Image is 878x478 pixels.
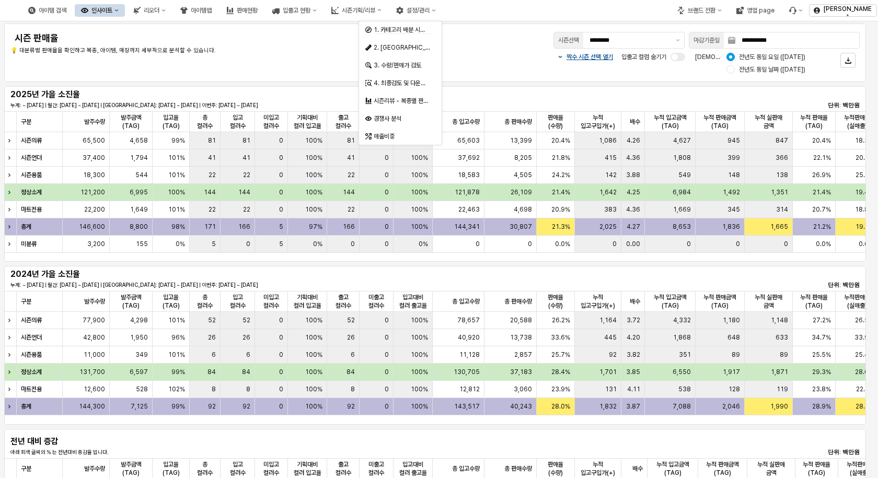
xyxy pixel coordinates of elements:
[567,53,613,61] p: 짝수 시즌 선택 열기
[10,101,576,109] p: 누계: ~ [DATE] | 월간: [DATE] ~ [DATE] | [GEOGRAPHIC_DATA]: [DATE] ~ [DATE] | 이번주: [DATE] ~ [DATE]
[558,35,579,45] div: 시즌선택
[374,43,430,52] div: 2. [GEOGRAPHIC_DATA]
[555,240,570,248] span: 0.0%
[454,223,480,231] span: 144,341
[385,154,389,162] span: 0
[411,154,428,162] span: 100%
[789,281,860,289] p: 단위: 백만원
[15,33,360,43] h4: 시즌 판매율
[374,114,429,123] div: 경쟁사 분석
[208,136,216,145] span: 81
[292,460,322,477] span: 기획대비 컬러 입고율
[204,188,216,196] span: 144
[626,154,640,162] span: 4.36
[4,312,18,329] div: Expand row
[83,316,105,324] span: 77,900
[292,293,322,310] span: 기획대비 컬러 입고율
[579,113,617,130] span: 누적 입고구입가(+)
[771,316,788,324] span: 1,148
[398,460,428,477] span: 입고대비 컬러 출고율
[605,154,617,162] span: 415
[237,7,258,14] div: 판매현황
[4,398,18,415] div: Expand row
[728,171,740,179] span: 148
[749,113,788,130] span: 누적 실판매 금액
[279,188,283,196] span: 0
[411,205,428,214] span: 100%
[84,464,105,473] span: 발주수량
[673,136,691,145] span: 4,627
[279,136,283,145] span: 0
[209,171,216,179] span: 22
[411,316,428,324] span: 100%
[39,7,66,14] div: 아이템 검색
[455,188,480,196] span: 121,878
[22,4,73,17] button: 아이템 검색
[10,89,152,100] h5: 2025년 가을 소진율
[243,205,250,214] span: 22
[458,171,480,179] span: 18,583
[4,218,18,235] div: Expand row
[259,293,283,310] span: 미입고 컬러수
[673,188,691,196] span: 6,984
[21,171,42,179] strong: 시즌용품
[730,4,781,17] div: 영업 page
[476,240,480,248] span: 0
[279,223,283,231] span: 5
[627,188,640,196] span: 4.25
[528,240,532,248] span: 0
[21,118,31,126] span: 구분
[727,136,740,145] span: 945
[114,113,148,130] span: 발주금액(TAG)
[776,154,788,162] span: 366
[626,205,640,214] span: 4.36
[797,293,831,310] span: 누적 판매율(TAG)
[114,460,148,477] span: 발주금액(TAG)
[238,188,250,196] span: 144
[552,171,570,179] span: 24.2%
[385,240,389,248] span: 0
[84,118,105,126] span: 발주수량
[727,154,740,162] span: 399
[130,188,148,196] span: 6,995
[194,293,216,310] span: 총 컬러수
[80,188,105,196] span: 121,200
[331,460,355,477] span: 출고 컬러수
[723,316,740,324] span: 1,180
[390,4,442,17] button: 설정/관리
[168,188,185,196] span: 100%
[171,136,185,145] span: 99%
[259,113,283,130] span: 미입고 컬러수
[673,223,691,231] span: 8,653
[510,136,532,145] span: 13,399
[4,184,18,201] div: Expand row
[452,118,480,126] span: 총 입고수량
[359,21,442,145] div: Select an option
[4,236,18,252] div: Expand row
[21,223,31,230] strong: 총계
[813,188,831,196] span: 21.4%
[171,223,185,231] span: 98%
[279,240,283,248] span: 5
[504,297,532,306] span: 총 판매수량
[552,316,570,324] span: 26.2%
[736,240,740,248] span: 0
[678,171,691,179] span: 549
[305,171,322,179] span: 100%
[613,240,617,248] span: 0
[749,293,788,310] span: 누적 실판매 금액
[784,240,788,248] span: 0
[816,240,831,248] span: 0.0%
[144,7,159,14] div: 리오더
[168,205,185,214] span: 101%
[75,4,125,17] button: 인사이트
[4,346,18,363] div: Expand row
[673,205,691,214] span: 1,669
[855,136,874,145] span: 18.3%
[4,132,18,149] div: Expand row
[130,223,148,231] span: 8,800
[411,171,428,179] span: 100%
[374,132,429,141] div: 매출비중
[114,293,148,310] span: 발주금액(TAG)
[83,136,105,145] span: 65,500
